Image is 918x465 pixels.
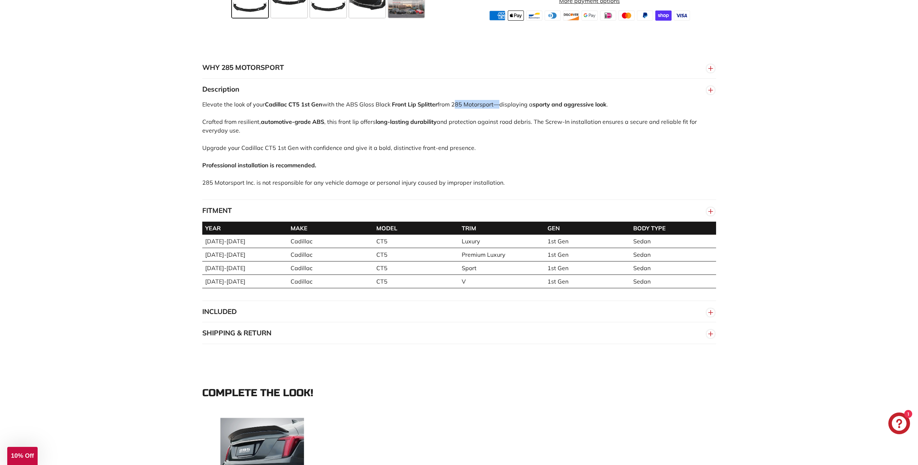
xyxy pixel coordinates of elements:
td: Sedan [630,248,716,261]
button: INCLUDED [202,301,716,323]
td: Cadillac [288,248,373,261]
strong: Front Lip Splitter [392,101,437,108]
th: TRIM [459,222,545,235]
td: Sedan [630,275,716,288]
td: Luxury [459,235,545,248]
strong: long-lasting durability [376,118,437,125]
img: shopify_pay [655,11,672,21]
td: 1st Gen [545,275,630,288]
td: [DATE]-[DATE] [202,248,288,261]
div: 10% Off [7,447,38,465]
td: Sedan [630,235,716,248]
button: Description [202,79,716,100]
td: Cadillac [288,235,373,248]
strong: Professional installation is recommended. [202,162,316,169]
td: CT5 [373,248,459,261]
img: visa [674,11,690,21]
strong: automotive-grade ABS [261,118,324,125]
img: bancontact [526,11,542,21]
th: GEN [545,222,630,235]
td: [DATE]-[DATE] [202,261,288,275]
th: YEAR [202,222,288,235]
td: 1st Gen [545,235,630,248]
img: ideal [600,11,616,21]
img: american_express [489,11,505,21]
img: discover [563,11,579,21]
div: Elevate the look of your with the ABS Gloss Black from 285 Motorsport—displaying a . Crafted from... [202,100,716,200]
img: paypal [637,11,653,21]
td: CT5 [373,275,459,288]
img: google_pay [581,11,598,21]
td: Premium Luxury [459,248,545,261]
td: Cadillac [288,261,373,275]
img: master [618,11,635,21]
td: Sedan [630,261,716,275]
img: apple_pay [508,11,524,21]
button: WHY 285 MOTORSPORT [202,57,716,79]
td: Cadillac [288,275,373,288]
th: BODY TYPE [630,222,716,235]
td: 1st Gen [545,248,630,261]
img: diners_club [545,11,561,21]
td: 1st Gen [545,261,630,275]
td: Sport [459,261,545,275]
th: MAKE [288,222,373,235]
button: FITMENT [202,200,716,222]
strong: sporty and aggressive look [533,101,606,108]
th: MODEL [373,222,459,235]
div: Complete the look! [202,387,716,399]
td: [DATE]-[DATE] [202,235,288,248]
inbox-online-store-chat: Shopify online store chat [886,412,912,436]
strong: Cadillac CT5 1st Gen [265,101,322,108]
td: [DATE]-[DATE] [202,275,288,288]
button: SHIPPING & RETURN [202,322,716,344]
span: 10% Off [11,452,34,459]
td: CT5 [373,235,459,248]
td: CT5 [373,261,459,275]
td: V [459,275,545,288]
